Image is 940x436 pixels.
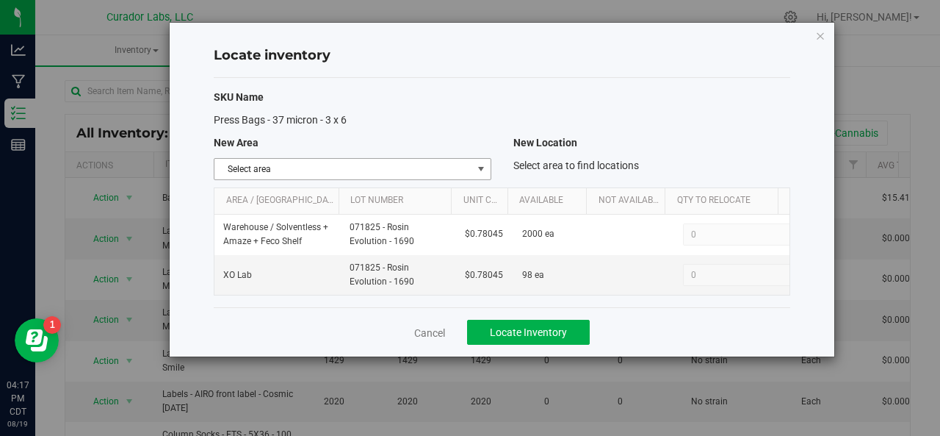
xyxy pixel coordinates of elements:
h4: Locate inventory [214,46,790,65]
span: New Location [513,137,577,149]
a: Qty to Relocate [677,195,773,207]
span: 98 ea [522,268,544,282]
a: Cancel [414,326,445,340]
span: 2000 ea [522,227,554,241]
span: Warehouse / Solventless + Amaze + Feco Shelf [223,221,332,249]
a: Not Available [599,195,660,207]
a: Lot Number [350,195,446,207]
iframe: Resource center unread badge [43,316,61,334]
span: Select area to find locations [513,160,639,171]
a: Area / [GEOGRAPHIC_DATA] [226,195,333,207]
span: Select area [214,159,471,179]
a: Available [519,195,581,207]
span: $0.78045 [465,227,503,241]
span: XO Lab [223,268,252,282]
span: $0.78045 [465,268,503,282]
a: Unit Cost [463,195,502,207]
span: Press Bags - 37 micron - 3 x 6 [214,114,347,126]
button: Locate Inventory [467,320,590,345]
span: select [471,159,490,179]
span: SKU Name [214,91,264,103]
span: 071825 - Rosin Evolution - 1690 [350,221,447,249]
iframe: Resource center [15,318,59,362]
span: 071825 - Rosin Evolution - 1690 [350,261,447,289]
span: New Area [214,137,258,149]
span: Locate Inventory [490,326,567,338]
